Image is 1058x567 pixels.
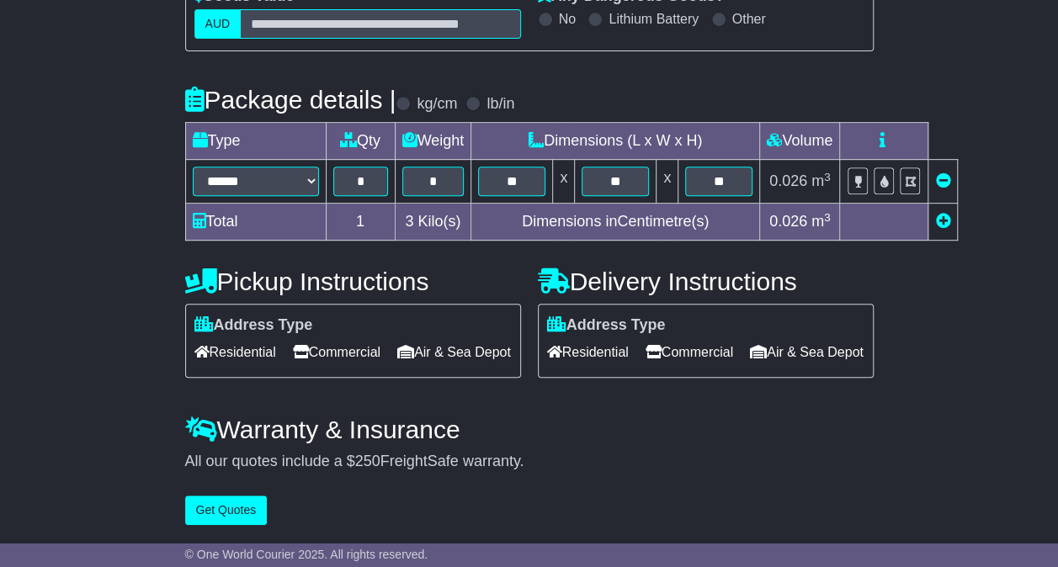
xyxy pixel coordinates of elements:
[185,495,268,525] button: Get Quotes
[732,11,766,27] label: Other
[811,172,831,189] span: m
[395,123,471,160] td: Weight
[769,172,807,189] span: 0.026
[824,171,831,183] sup: 3
[194,339,276,365] span: Residential
[811,213,831,230] span: m
[397,339,511,365] span: Air & Sea Depot
[750,339,864,365] span: Air & Sea Depot
[609,11,699,27] label: Lithium Battery
[417,95,457,114] label: kg/cm
[326,123,395,160] td: Qty
[471,123,760,160] td: Dimensions (L x W x H)
[355,453,380,469] span: 250
[185,548,428,561] span: © One World Courier 2025. All rights reserved.
[185,86,396,114] h4: Package details |
[769,213,807,230] span: 0.026
[559,11,576,27] label: No
[194,9,242,39] label: AUD
[538,268,874,295] h4: Delivery Instructions
[185,453,874,471] div: All our quotes include a $ FreightSafe warranty.
[935,172,950,189] a: Remove this item
[760,123,840,160] td: Volume
[185,204,326,241] td: Total
[293,339,380,365] span: Commercial
[405,213,413,230] span: 3
[547,339,629,365] span: Residential
[185,416,874,443] h4: Warranty & Insurance
[646,339,733,365] span: Commercial
[194,316,313,335] label: Address Type
[553,160,575,204] td: x
[395,204,471,241] td: Kilo(s)
[185,268,521,295] h4: Pickup Instructions
[185,123,326,160] td: Type
[935,213,950,230] a: Add new item
[326,204,395,241] td: 1
[486,95,514,114] label: lb/in
[471,204,760,241] td: Dimensions in Centimetre(s)
[824,211,831,224] sup: 3
[657,160,678,204] td: x
[547,316,666,335] label: Address Type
